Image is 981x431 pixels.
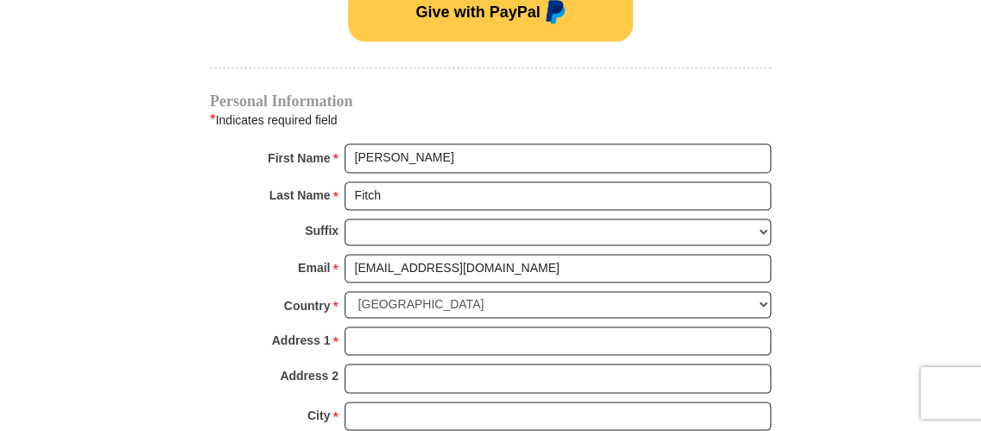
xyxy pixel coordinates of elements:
[210,109,771,131] div: Indicates required field
[415,3,540,21] span: Give with PayPal
[305,219,339,243] strong: Suffix
[268,146,330,170] strong: First Name
[307,403,330,428] strong: City
[269,183,331,207] strong: Last Name
[272,328,331,352] strong: Address 1
[298,256,330,280] strong: Email
[280,364,339,388] strong: Address 2
[284,294,331,318] strong: Country
[210,94,771,108] h4: Personal Information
